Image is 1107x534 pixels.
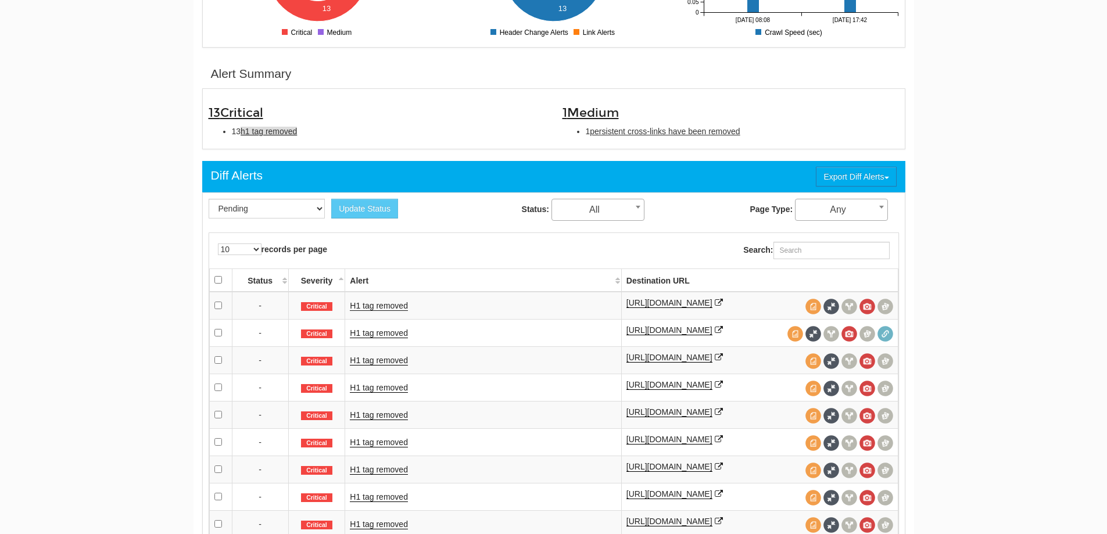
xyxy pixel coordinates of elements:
tspan: [DATE] 17:42 [832,17,867,23]
td: - [232,456,288,483]
label: Search: [743,242,889,259]
span: Critical [301,411,332,421]
span: Compare screenshots [877,381,893,396]
th: Alert: activate to sort column ascending [345,268,621,292]
a: [URL][DOMAIN_NAME] [626,489,712,499]
span: Compare screenshots [877,299,893,314]
span: Medium [567,105,619,120]
span: Full Source Diff [823,517,839,533]
a: [URL][DOMAIN_NAME] [626,407,712,417]
span: View source [805,435,821,451]
span: View source [805,517,821,533]
a: [URL][DOMAIN_NAME] [626,380,712,390]
td: - [232,483,288,510]
span: Compare screenshots [877,517,893,533]
span: View headers [841,517,857,533]
select: records per page [218,243,261,255]
th: Destination URL [621,268,898,292]
td: - [232,374,288,401]
span: Full Source Diff [823,381,839,396]
span: h1 tag removed [241,127,297,136]
span: View screenshot [859,381,875,396]
span: View source [805,353,821,369]
span: View source [805,381,821,396]
span: View headers [841,463,857,478]
li: 13 [232,126,545,137]
span: Full Source Diff [823,408,839,424]
span: Help [26,8,50,19]
span: persistent cross-links have been removed [590,127,740,136]
span: View source [805,463,821,478]
span: View screenshot [859,490,875,506]
a: [URL][DOMAIN_NAME] [626,435,712,445]
span: View screenshot [841,326,857,342]
div: Alert Summary [211,65,292,83]
span: Compare screenshots [877,353,893,369]
span: Full Source Diff [823,435,839,451]
span: Critical [301,384,332,393]
span: Compare screenshots [877,490,893,506]
button: Export Diff Alerts [816,167,896,187]
a: [URL][DOMAIN_NAME] [626,517,712,526]
span: View headers [841,490,857,506]
td: - [232,428,288,456]
span: View source [787,326,803,342]
span: Any [795,199,888,221]
td: - [232,346,288,374]
a: H1 tag removed [350,492,408,502]
span: Critical [301,493,332,503]
a: H1 tag removed [350,438,408,447]
span: Full Source Diff [823,490,839,506]
span: Compare screenshots [877,435,893,451]
span: View screenshot [859,435,875,451]
span: Critical [301,329,332,339]
span: Critical [301,302,332,311]
span: View source [805,408,821,424]
span: Critical [301,357,332,366]
span: Critical [220,105,263,120]
button: Update Status [331,199,398,218]
span: View screenshot [859,517,875,533]
td: - [232,319,288,346]
a: [URL][DOMAIN_NAME] [626,298,712,308]
input: Search: [773,242,890,259]
tspan: [DATE] 08:08 [735,17,770,23]
span: Critical [301,466,332,475]
span: View screenshot [859,463,875,478]
span: Compare screenshots [859,326,875,342]
a: [URL][DOMAIN_NAME] [626,462,712,472]
a: H1 tag removed [350,410,408,420]
span: Redirect chain [877,326,893,342]
a: H1 tag removed [350,356,408,365]
span: View screenshot [859,299,875,314]
span: View source [805,299,821,314]
td: - [232,292,288,320]
span: View headers [841,381,857,396]
span: Critical [301,439,332,448]
a: H1 tag removed [350,328,408,338]
span: All [552,202,644,218]
span: Full Source Diff [823,299,839,314]
li: 1 [586,126,899,137]
span: View headers [823,326,839,342]
th: Status: activate to sort column ascending [232,268,288,292]
span: View headers [841,353,857,369]
span: Compare screenshots [877,408,893,424]
span: View screenshot [859,353,875,369]
span: View source [805,490,821,506]
strong: Status: [522,205,549,214]
span: Compare screenshots [877,463,893,478]
div: Diff Alerts [211,167,263,184]
a: H1 tag removed [350,519,408,529]
span: View headers [841,408,857,424]
th: Severity: activate to sort column descending [288,268,345,292]
span: View headers [841,435,857,451]
span: Full Source Diff [805,326,821,342]
span: 1 [563,105,619,120]
span: Full Source Diff [823,463,839,478]
span: Full Source Diff [823,353,839,369]
a: [URL][DOMAIN_NAME] [626,325,712,335]
td: - [232,401,288,428]
span: Critical [301,521,332,530]
span: 13 [209,105,263,120]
